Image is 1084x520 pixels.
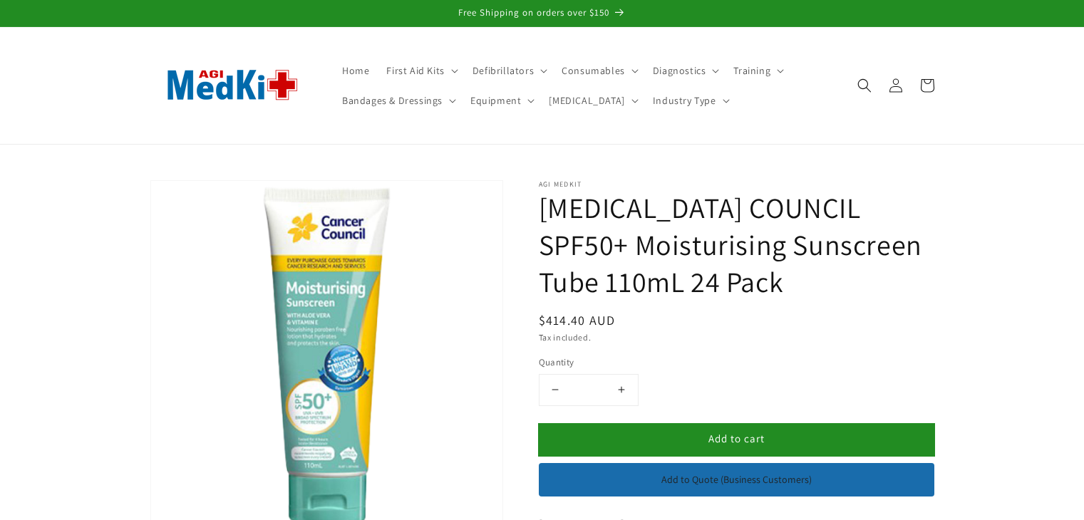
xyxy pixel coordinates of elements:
[342,64,369,77] span: Home
[462,85,540,115] summary: Equipment
[644,85,735,115] summary: Industry Type
[342,94,443,107] span: Bandages & Dressings
[334,85,462,115] summary: Bandages & Dressings
[562,64,625,77] span: Consumables
[653,94,716,107] span: Industry Type
[539,180,934,189] p: AGI MedKit
[725,56,790,85] summary: Training
[644,56,726,85] summary: Diagnostics
[464,56,553,85] summary: Defibrillators
[386,64,444,77] span: First Aid Kits
[539,312,616,328] span: $414.40 AUD
[708,432,765,445] span: Add to cart
[539,355,802,370] label: Quantity
[549,94,624,107] span: [MEDICAL_DATA]
[733,64,770,77] span: Training
[539,189,934,300] h1: [MEDICAL_DATA] COUNCIL SPF50+ Moisturising Sunscreen Tube 110mL 24 Pack
[473,64,534,77] span: Defibrillators
[553,56,644,85] summary: Consumables
[14,7,1070,19] p: Free Shipping on orders over $150
[470,94,521,107] span: Equipment
[849,70,880,101] summary: Search
[334,56,378,85] a: Home
[540,85,644,115] summary: [MEDICAL_DATA]
[539,424,934,456] button: Add to cart
[539,331,934,345] div: Tax included.
[378,56,463,85] summary: First Aid Kits
[150,46,314,124] img: AGI MedKit
[539,463,934,497] button: Add to Quote (Business Customers)
[653,64,706,77] span: Diagnostics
